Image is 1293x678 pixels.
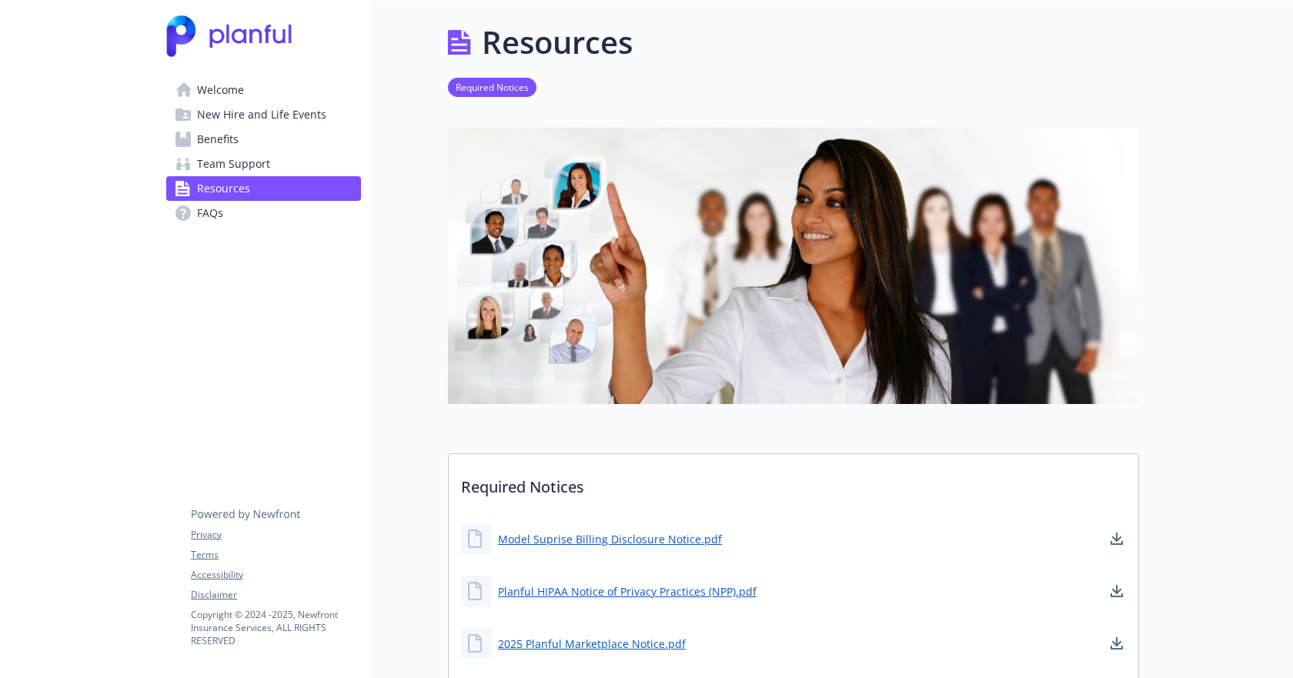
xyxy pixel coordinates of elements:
a: download document [1108,582,1126,600]
p: Copyright © 2024 - 2025 , Newfront Insurance Services, ALL RIGHTS RESERVED [191,608,360,647]
a: Privacy [191,528,360,542]
a: Required Notices [448,79,536,94]
a: Team Support [166,152,361,176]
a: 2025 Planful Marketplace Notice.pdf [498,636,686,652]
a: FAQs [166,201,361,225]
span: Team Support [197,152,270,176]
img: resources page banner [448,128,1139,404]
a: download document [1108,634,1126,653]
a: Planful HIPAA Notice of Privacy Practices (NPP).pdf [498,583,757,600]
a: Resources [166,176,361,201]
span: New Hire and Life Events [197,102,326,127]
span: Resources [197,176,250,201]
p: Required Notices [449,454,1138,511]
a: Welcome [166,78,361,102]
a: Terms [191,548,360,562]
a: Benefits [166,127,361,152]
a: download document [1108,529,1126,548]
a: Accessibility [191,568,360,582]
a: Model Suprise Billing Disclosure Notice.pdf [498,531,722,547]
a: Disclaimer [191,588,360,602]
a: New Hire and Life Events [166,102,361,127]
h1: Resources [482,19,633,65]
span: Benefits [197,127,239,152]
span: FAQs [197,201,223,225]
span: Welcome [197,78,244,102]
